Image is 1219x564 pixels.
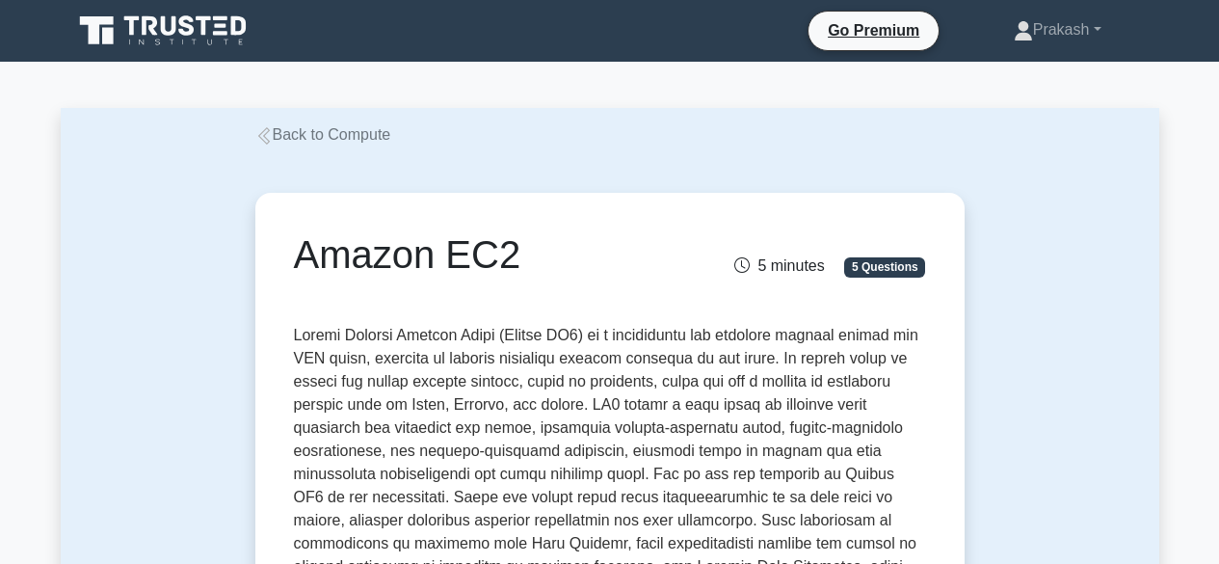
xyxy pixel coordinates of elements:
span: 5 minutes [734,257,824,274]
span: 5 Questions [844,257,925,277]
a: Prakash [967,11,1148,49]
a: Go Premium [816,18,931,42]
a: Back to Compute [255,126,391,143]
h1: Amazon EC2 [294,231,707,278]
